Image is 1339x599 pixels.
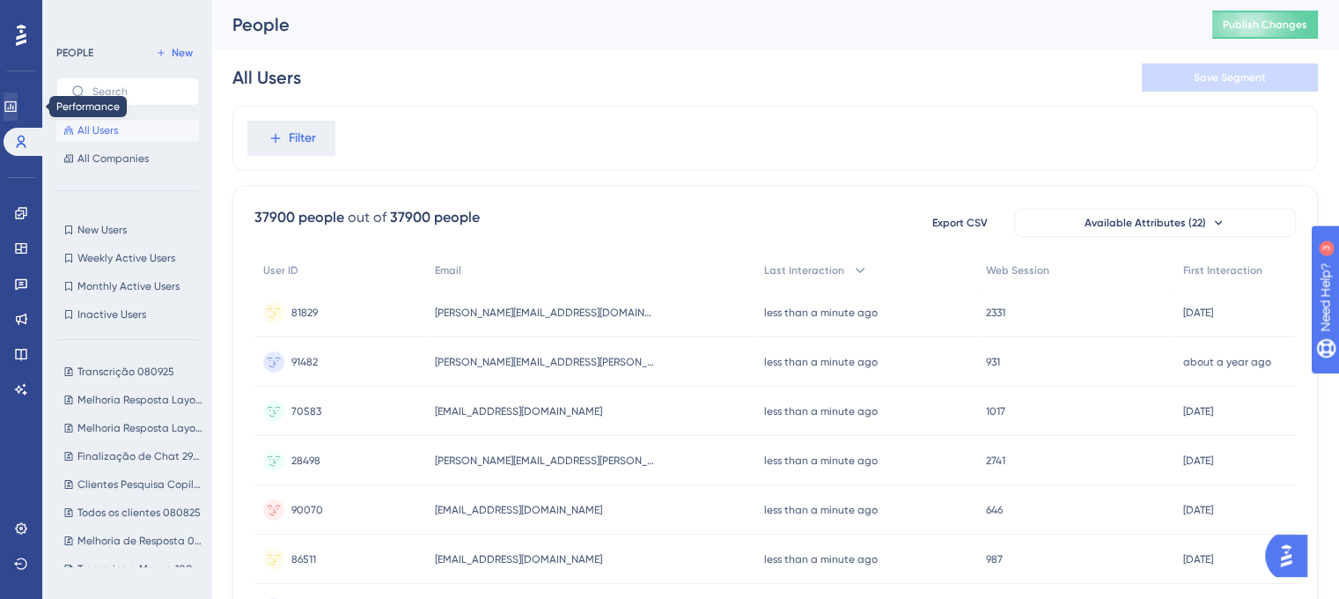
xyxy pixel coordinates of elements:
div: 37900 people [390,207,480,228]
span: [EMAIL_ADDRESS][DOMAIN_NAME] [435,404,602,418]
span: 81829 [291,306,318,320]
time: less than a minute ago [764,356,878,368]
span: [PERSON_NAME][EMAIL_ADDRESS][PERSON_NAME][DOMAIN_NAME] [435,454,655,468]
div: People [232,12,1168,37]
span: Export CSV [932,216,988,230]
span: Save Segment [1194,70,1266,85]
span: Publish Changes [1223,18,1307,32]
span: 987 [986,552,1003,566]
span: 91482 [291,355,318,369]
span: [PERSON_NAME][EMAIL_ADDRESS][DOMAIN_NAME] [435,306,655,320]
span: Monthly Active Users [77,279,180,293]
button: Melhoria Resposta Layout Novo 020925 [56,389,210,410]
span: Melhoria de Resposta 070825 [77,534,202,548]
button: Transcricao_Menos_100_[DATE]_25 [56,558,210,580]
span: 2741 [986,454,1005,468]
span: New [172,46,193,60]
span: 70583 [291,404,321,418]
time: less than a minute ago [764,405,878,418]
button: All Users [56,120,199,141]
div: 37900 people [254,207,344,228]
span: 931 [986,355,1000,369]
time: [DATE] [1183,553,1213,566]
span: Transcricao_Menos_100_[DATE]_25 [77,562,202,576]
button: Save Segment [1142,63,1318,92]
button: New Users [56,219,199,240]
span: 28498 [291,454,320,468]
button: Clientes Pesquisa Copilot 12_08_25 [56,474,210,495]
span: Available Attributes (22) [1085,216,1206,230]
button: Melhoria Resposta Layout Antigo 020925 [56,418,210,439]
button: Weekly Active Users [56,248,199,269]
span: Last Interaction [764,263,844,277]
span: First Interaction [1183,263,1262,277]
span: 2331 [986,306,1005,320]
span: Filter [289,128,316,149]
button: Filter [247,121,335,156]
span: Email [435,263,461,277]
span: Melhoria Resposta Layout Novo 020925 [77,393,202,407]
span: Web Session [986,263,1049,277]
time: [DATE] [1183,307,1213,319]
time: less than a minute ago [764,455,878,467]
button: All Companies [56,148,199,169]
span: 86511 [291,552,316,566]
span: [EMAIL_ADDRESS][DOMAIN_NAME] [435,503,602,517]
button: Publish Changes [1212,11,1318,39]
span: 646 [986,503,1003,517]
time: less than a minute ago [764,504,878,516]
button: Finalização de Chat 290825 [56,446,210,467]
time: [DATE] [1183,405,1213,418]
span: Todos os clientes 080825 [77,506,201,520]
div: out of [348,207,386,228]
span: User ID [263,263,298,277]
span: Inactive Users [77,307,146,322]
time: about a year ago [1183,356,1271,368]
time: less than a minute ago [764,307,878,319]
span: Clientes Pesquisa Copilot 12_08_25 [77,477,202,492]
button: Todos os clientes 080825 [56,502,210,523]
span: Melhoria Resposta Layout Antigo 020925 [77,421,202,435]
time: [DATE] [1183,455,1213,467]
input: Search [92,85,184,98]
span: New Users [77,223,127,237]
button: Melhoria de Resposta 070825 [56,530,210,551]
button: Available Attributes (22) [1014,209,1296,237]
button: Transcrição 080925 [56,361,210,382]
div: 3 [122,9,128,23]
button: Inactive Users [56,304,199,325]
span: Transcrição 080925 [77,365,174,379]
iframe: UserGuiding AI Assistant Launcher [1265,529,1318,582]
span: [PERSON_NAME][EMAIL_ADDRESS][PERSON_NAME][DOMAIN_NAME] [435,355,655,369]
button: New [150,42,199,63]
span: Weekly Active Users [77,251,175,265]
span: [EMAIL_ADDRESS][DOMAIN_NAME] [435,552,602,566]
div: PEOPLE [56,46,93,60]
span: 90070 [291,503,323,517]
span: All Users [77,123,118,137]
button: Monthly Active Users [56,276,199,297]
span: All Companies [77,152,149,166]
time: less than a minute ago [764,553,878,566]
span: Finalização de Chat 290825 [77,449,202,463]
span: Need Help? [41,4,110,26]
div: All Users [232,65,301,90]
time: [DATE] [1183,504,1213,516]
button: Export CSV [916,209,1004,237]
span: 1017 [986,404,1005,418]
